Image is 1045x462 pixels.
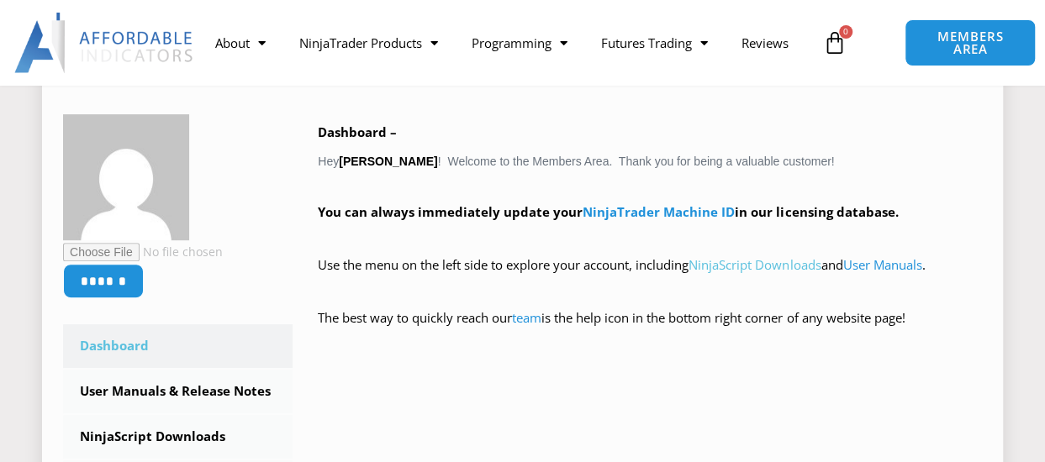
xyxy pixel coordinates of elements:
span: 0 [839,25,852,39]
a: About [198,24,282,62]
a: MEMBERS AREA [905,19,1036,66]
a: Programming [455,24,584,62]
a: Futures Trading [584,24,725,62]
img: 743f725cc413550eb17878836df4b055615ea677212b1d437671f05892f135a4 [63,114,189,240]
a: NinjaScript Downloads [63,415,293,459]
a: Reviews [725,24,805,62]
p: Use the menu on the left side to explore your account, including and . [318,254,982,301]
a: NinjaTrader Machine ID [583,203,735,220]
div: Hey ! Welcome to the Members Area. Thank you for being a valuable customer! [318,121,982,354]
nav: Menu [198,24,815,62]
strong: You can always immediately update your in our licensing database. [318,203,898,220]
span: MEMBERS AREA [922,30,1018,55]
a: 0 [798,18,872,67]
p: The best way to quickly reach our is the help icon in the bottom right corner of any website page! [318,307,982,354]
a: NinjaTrader Products [282,24,455,62]
a: NinjaScript Downloads [689,256,821,273]
img: LogoAI | Affordable Indicators – NinjaTrader [14,13,195,73]
a: User Manuals & Release Notes [63,370,293,413]
b: Dashboard – [318,123,397,140]
strong: [PERSON_NAME] [339,155,437,168]
a: Dashboard [63,324,293,368]
a: team [512,309,541,326]
a: User Manuals [842,256,921,273]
